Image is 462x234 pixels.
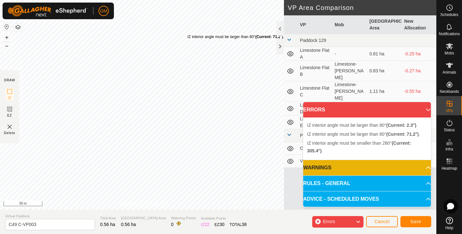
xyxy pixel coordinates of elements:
span: IZ interior angle must be larger than 80° . [307,123,417,128]
span: VPs [446,109,453,113]
span: Help [445,226,453,230]
span: 0.56 ha [121,222,136,227]
p-accordion-content: ERRORS [303,117,431,160]
span: IZ interior angle must be smaller than 280° . [307,141,411,153]
td: C49 C [297,142,332,155]
th: Mob [332,15,367,34]
span: Paddock 242 [300,133,326,138]
span: Cancel [374,219,389,224]
span: GM [100,8,107,14]
img: VP [6,123,13,131]
td: Limestone Flat B [297,61,332,81]
span: Virtual Paddock [5,214,95,219]
button: Reset Map [3,23,11,31]
h2: VP Area Comparison [288,4,436,12]
div: - [335,51,364,57]
span: ADVICE - SCHEDULED MOVES [303,195,379,203]
b: (Current: 2.3°) [386,123,416,128]
button: – [3,42,11,50]
button: Cancel [366,216,398,227]
th: VP [297,15,332,34]
span: Status [444,128,455,132]
span: 30 [219,222,225,227]
p-accordion-header: ADVICE - SCHEDULED MOVES [303,191,431,207]
div: IZ interior angle must be larger than 80° . [187,34,284,40]
span: 22 [204,222,210,227]
span: Animals [442,70,456,74]
span: 0 [171,222,174,227]
div: IZ [201,221,209,228]
span: Total Area [100,215,116,221]
span: 0.56 ha [100,222,115,227]
td: -0.25 ha [402,47,436,61]
span: Watering Points [171,215,196,221]
td: Limestone Flat A [297,47,332,61]
a: Help [437,214,462,232]
span: Save [410,219,421,224]
span: Schedules [440,13,458,17]
td: 1.11 ha [367,81,401,102]
div: Limestone-[PERSON_NAME] [335,81,364,101]
td: VP002-VP001 [297,155,332,168]
td: -0.55 ha [402,81,436,102]
td: Limestone Flat D [297,102,332,116]
div: EZ [215,221,225,228]
span: Notifications [439,32,460,36]
span: EZ [7,113,12,118]
span: WARNINGS [303,164,331,172]
img: Gallagher Logo [8,5,88,17]
span: 38 [242,222,247,227]
div: DRAW [4,78,15,83]
button: + [3,34,11,41]
span: ERRORS [303,106,325,114]
span: [GEOGRAPHIC_DATA] Area [121,215,166,221]
span: RULES - GENERAL [303,180,350,187]
button: Map Layers [14,23,22,31]
div: TOTAL [230,221,247,228]
span: IZ [8,95,12,100]
td: Limestone Flat C [297,81,332,102]
button: Save [400,216,431,227]
td: Limestone Flat E [297,116,332,129]
span: Paddock 129 [300,38,326,43]
span: Delete [4,131,15,135]
b: (Current: 71.2°) [386,132,419,137]
span: Neckbands [440,90,459,93]
span: IZ interior angle must be larger than 80° . [307,132,420,137]
p-accordion-header: WARNINGS [303,160,431,175]
a: Privacy Policy [116,201,141,207]
th: New Allocation [402,15,436,34]
a: Contact Us [148,201,167,207]
p-accordion-header: ERRORS [303,102,431,117]
span: Mobs [445,51,454,55]
p-accordion-header: RULES - GENERAL [303,176,431,191]
span: Errors [323,219,335,224]
span: Infra [445,147,453,151]
td: -0.27 ha [402,61,436,81]
span: Heatmap [441,166,457,170]
span: Available Points [201,216,246,221]
th: [GEOGRAPHIC_DATA] Area [367,15,401,34]
td: 0.81 ha [367,47,401,61]
div: Limestone-[PERSON_NAME] [335,61,364,81]
b: (Current: 71.2°) [255,35,283,39]
td: 0.83 ha [367,61,401,81]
